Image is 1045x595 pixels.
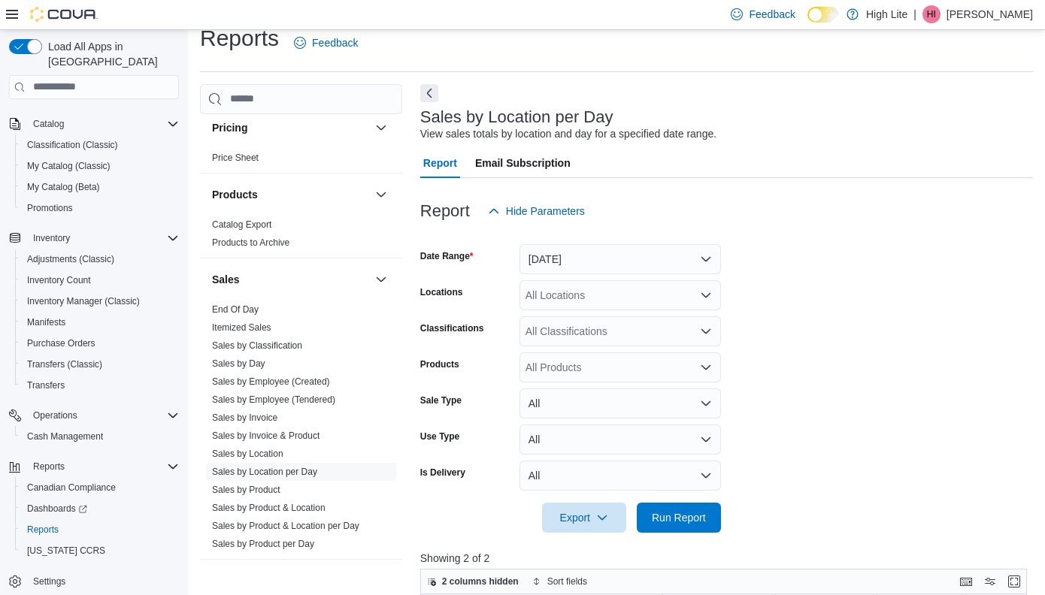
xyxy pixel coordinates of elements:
[27,545,105,557] span: [US_STATE] CCRS
[15,177,185,198] button: My Catalog (Beta)
[212,485,280,495] a: Sales by Product
[922,5,940,23] div: Hicham Ibari
[21,199,179,217] span: Promotions
[700,325,712,337] button: Open list of options
[27,406,83,424] button: Operations
[33,575,65,587] span: Settings
[420,394,462,406] label: Sale Type
[212,272,240,287] h3: Sales
[420,467,465,479] label: Is Delivery
[21,271,179,289] span: Inventory Count
[27,458,71,476] button: Reports
[30,7,98,22] img: Cova
[312,35,358,50] span: Feedback
[212,412,277,423] a: Sales by Invoice
[212,322,271,333] a: Itemized Sales
[519,388,721,418] button: All
[21,427,109,445] a: Cash Management
[21,355,108,373] a: Transfers (Classic)
[21,542,111,560] a: [US_STATE] CCRS
[212,187,369,202] button: Products
[212,304,259,315] a: End Of Day
[420,322,484,334] label: Classifications
[27,115,70,133] button: Catalog
[27,358,102,370] span: Transfers (Classic)
[27,482,116,494] span: Canadian Compliance
[420,126,716,142] div: View sales totals by location and day for a specified date range.
[27,181,100,193] span: My Catalog (Beta)
[212,340,302,351] a: Sales by Classification
[15,375,185,396] button: Transfers
[547,575,587,587] span: Sort fields
[21,250,120,268] a: Adjustments (Classic)
[21,136,179,154] span: Classification (Classic)
[15,477,185,498] button: Canadian Compliance
[372,119,390,137] button: Pricing
[212,237,289,248] a: Products to Archive
[551,503,617,533] span: Export
[519,424,721,455] button: All
[21,292,146,310] a: Inventory Manager (Classic)
[212,430,320,441] a: Sales by Invoice & Product
[27,229,179,247] span: Inventory
[15,291,185,312] button: Inventory Manager (Classic)
[27,274,91,286] span: Inventory Count
[21,271,97,289] a: Inventory Count
[420,202,470,220] h3: Report
[15,134,185,156] button: Classification (Classic)
[21,355,179,373] span: Transfers (Classic)
[212,503,326,513] a: Sales by Product & Location
[33,461,65,473] span: Reports
[27,202,73,214] span: Promotions
[212,187,258,202] h3: Products
[33,409,77,421] span: Operations
[420,551,1033,566] p: Showing 2 of 2
[27,430,103,442] span: Cash Management
[27,406,179,424] span: Operations
[21,479,122,497] a: Canadian Compliance
[372,186,390,204] button: Products
[212,272,369,287] button: Sales
[21,313,71,331] a: Manifests
[27,572,71,590] a: Settings
[475,148,571,178] span: Email Subscription
[749,7,795,22] span: Feedback
[27,115,179,133] span: Catalog
[27,503,87,515] span: Dashboards
[3,456,185,477] button: Reports
[526,572,593,590] button: Sort fields
[15,333,185,354] button: Purchase Orders
[21,376,179,394] span: Transfers
[15,498,185,519] a: Dashboards
[200,216,402,258] div: Products
[21,500,179,518] span: Dashboards
[42,39,179,69] span: Load All Apps in [GEOGRAPHIC_DATA]
[27,379,65,391] span: Transfers
[420,84,438,102] button: Next
[3,570,185,592] button: Settings
[700,289,712,301] button: Open list of options
[27,253,114,265] span: Adjustments (Classic)
[21,376,71,394] a: Transfers
[27,139,118,151] span: Classification (Classic)
[15,249,185,270] button: Adjustments (Classic)
[15,270,185,291] button: Inventory Count
[1005,572,1023,590] button: Enter fullscreen
[21,199,79,217] a: Promotions
[212,120,247,135] h3: Pricing
[506,204,585,219] span: Hide Parameters
[27,295,140,307] span: Inventory Manager (Classic)
[27,524,59,536] span: Reports
[519,461,721,491] button: All
[212,539,314,549] a: Sales by Product per Day
[420,286,463,298] label: Locations
[21,500,93,518] a: Dashboards
[200,149,402,173] div: Pricing
[15,156,185,177] button: My Catalog (Classic)
[27,160,111,172] span: My Catalog (Classic)
[27,337,95,349] span: Purchase Orders
[212,153,259,163] a: Price Sheet
[807,7,839,23] input: Dark Mode
[212,449,283,459] a: Sales by Location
